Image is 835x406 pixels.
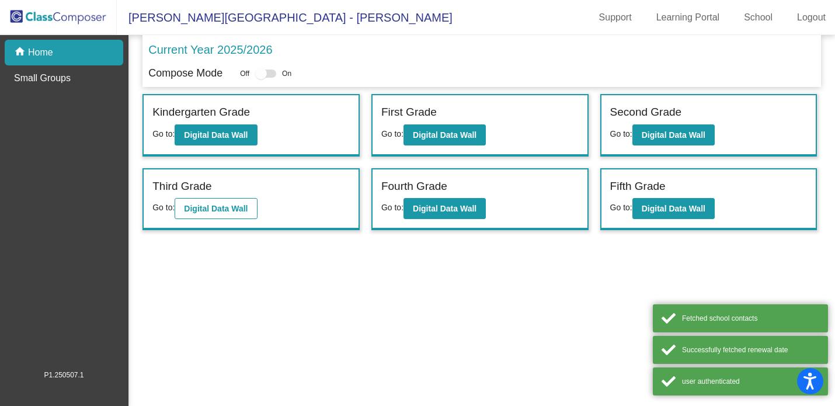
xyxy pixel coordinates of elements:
span: Go to: [610,203,632,212]
div: user authenticated [682,376,819,387]
b: Digital Data Wall [413,130,476,140]
b: Digital Data Wall [413,204,476,213]
b: Digital Data Wall [184,204,248,213]
label: Second Grade [610,104,682,121]
span: [PERSON_NAME][GEOGRAPHIC_DATA] - [PERSON_NAME] [117,8,453,27]
mat-icon: home [14,46,28,60]
span: Off [240,68,249,79]
a: Learning Portal [647,8,729,27]
button: Digital Data Wall [403,198,486,219]
span: Go to: [152,129,175,138]
p: Current Year 2025/2026 [148,41,272,58]
label: First Grade [381,104,437,121]
a: Support [590,8,641,27]
span: Go to: [381,129,403,138]
b: Digital Data Wall [642,204,705,213]
div: Fetched school contacts [682,313,819,324]
a: School [735,8,782,27]
div: Successfully fetched renewal date [682,345,819,355]
label: Fifth Grade [610,178,666,195]
label: Fourth Grade [381,178,447,195]
button: Digital Data Wall [403,124,486,145]
p: Compose Mode [148,65,222,81]
label: Kindergarten Grade [152,104,250,121]
span: Go to: [610,129,632,138]
p: Small Groups [14,71,71,85]
b: Digital Data Wall [642,130,705,140]
button: Digital Data Wall [632,124,715,145]
a: Logout [788,8,835,27]
button: Digital Data Wall [175,198,257,219]
span: Go to: [152,203,175,212]
button: Digital Data Wall [175,124,257,145]
span: Go to: [381,203,403,212]
span: On [282,68,291,79]
label: Third Grade [152,178,211,195]
b: Digital Data Wall [184,130,248,140]
button: Digital Data Wall [632,198,715,219]
p: Home [28,46,53,60]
